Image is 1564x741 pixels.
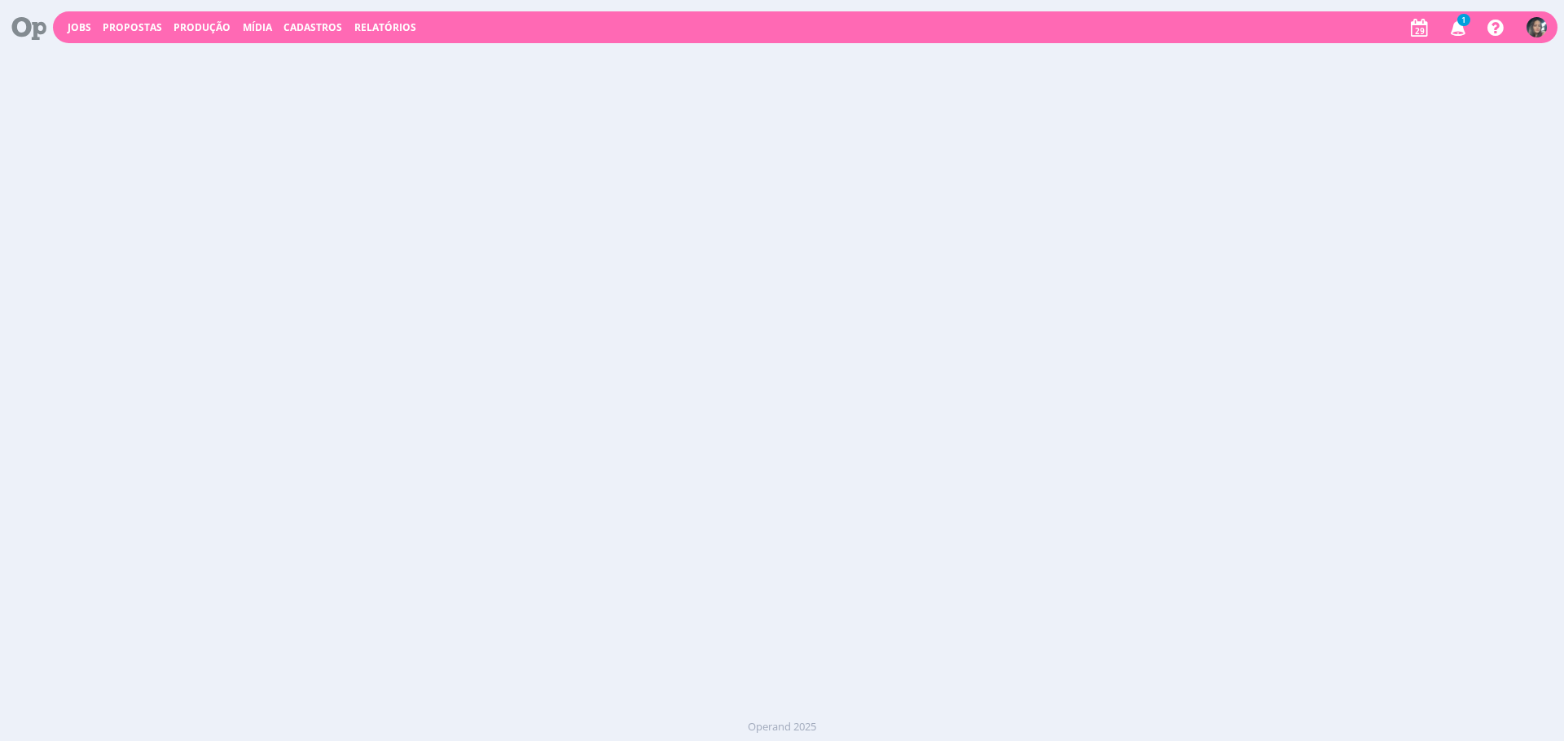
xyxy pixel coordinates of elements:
img: A [1527,17,1547,37]
button: Relatórios [349,21,421,34]
button: A [1526,13,1548,42]
span: Cadastros [283,20,342,34]
button: Mídia [238,21,277,34]
button: Cadastros [279,21,347,34]
button: Produção [169,21,235,34]
span: 1 [1457,14,1470,26]
a: Jobs [68,20,91,34]
button: 1 [1440,13,1474,42]
a: Relatórios [354,20,416,34]
button: Jobs [63,21,96,34]
a: Produção [174,20,231,34]
a: Mídia [243,20,272,34]
button: Propostas [98,21,167,34]
span: Propostas [103,20,162,34]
